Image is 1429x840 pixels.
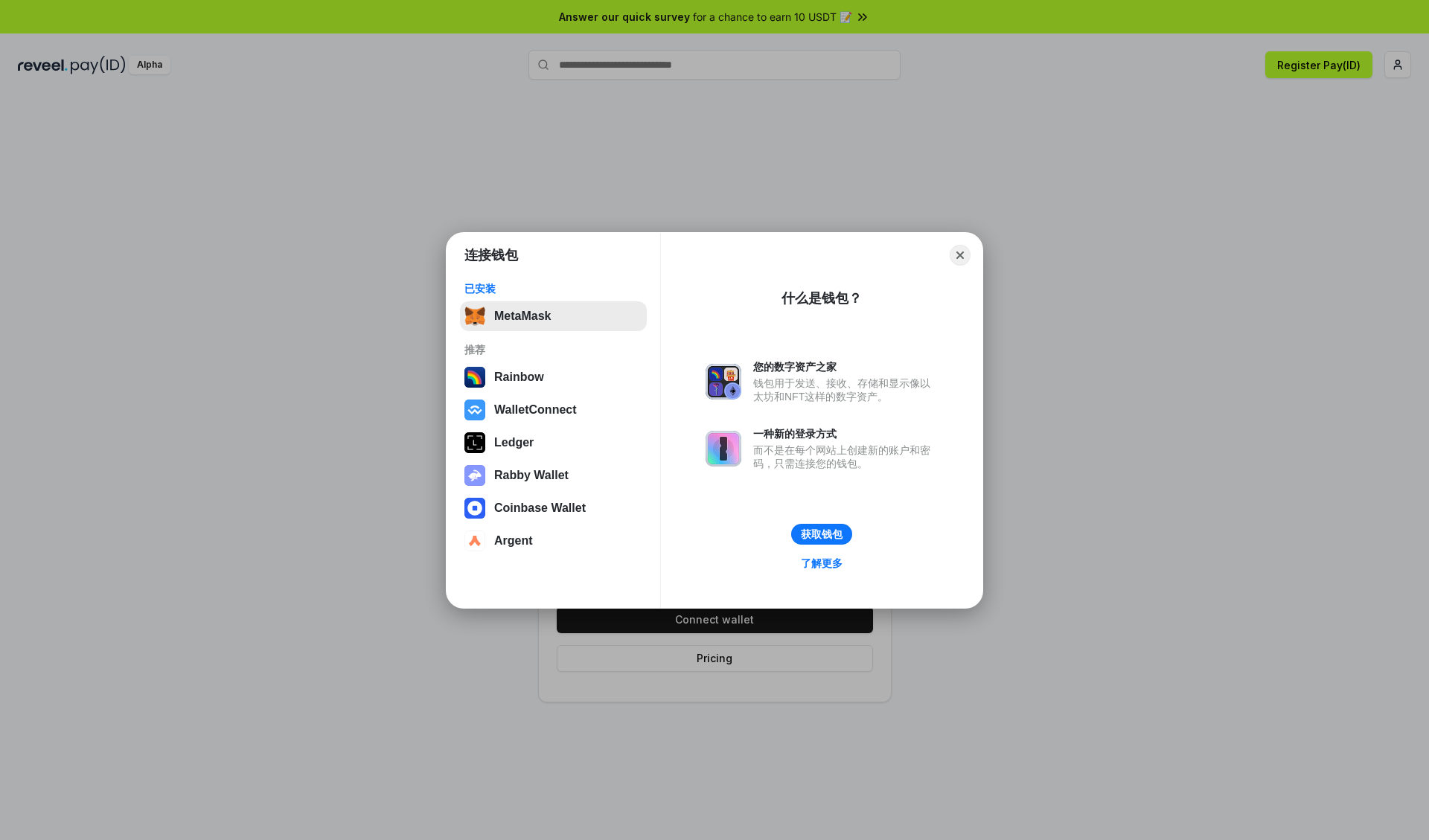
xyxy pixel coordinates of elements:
[494,469,569,482] div: Rabby Wallet
[753,427,938,440] div: 一种新的登录方式
[464,343,642,356] div: 推荐
[494,371,544,384] div: Rainbow
[753,376,938,403] div: 钱包用于发送、接收、存储和显示像以太坊和NFT这样的数字资产。
[801,528,843,541] div: 获取钱包
[494,501,586,515] div: Coinbase Wallet
[706,364,741,400] img: svg+xml,%3Csvg%20xmlns%3D%22http%3A%2F%2Fwww.w3.org%2F2000%2Fsvg%22%20fill%3D%22none%22%20viewBox...
[950,245,971,266] button: Close
[801,557,843,570] div: 了解更多
[464,465,485,486] img: svg+xml,%3Csvg%20xmlns%3D%22http%3A%2F%2Fwww.w3.org%2F2000%2Fsvg%22%20fill%3D%22none%22%20viewBox...
[464,367,485,388] img: svg+xml,%3Csvg%20width%3D%22120%22%20height%3D%22120%22%20viewBox%3D%220%200%20120%20120%22%20fil...
[753,443,938,470] div: 而不是在每个网站上创建新的账户和密码，只需连接您的钱包。
[464,306,485,327] img: svg+xml,%3Csvg%20fill%3D%22none%22%20height%3D%2233%22%20viewBox%3D%220%200%2035%2033%22%20width%...
[464,498,485,519] img: svg+xml,%3Csvg%20width%3D%2228%22%20height%3D%2228%22%20viewBox%3D%220%200%2028%2028%22%20fill%3D...
[464,282,642,295] div: 已安装
[460,362,647,392] button: Rainbow
[464,432,485,453] img: svg+xml,%3Csvg%20xmlns%3D%22http%3A%2F%2Fwww.w3.org%2F2000%2Fsvg%22%20width%3D%2228%22%20height%3...
[494,403,577,417] div: WalletConnect
[753,360,938,373] div: 您的数字资产之家
[460,526,647,556] button: Argent
[460,395,647,425] button: WalletConnect
[494,310,551,323] div: MetaMask
[464,530,485,551] img: svg+xml,%3Csvg%20width%3D%2228%22%20height%3D%2228%22%20viewBox%3D%220%200%2028%2028%22%20fill%3D...
[464,400,485,420] img: svg+xml,%3Csvg%20width%3D%2228%22%20height%3D%2228%22%20viewBox%3D%220%200%2028%2028%22%20fill%3D...
[494,534,533,548] div: Argent
[460,301,647,331] button: MetaMask
[460,428,647,458] button: Ledger
[781,289,862,307] div: 什么是钱包？
[494,436,534,449] div: Ledger
[706,431,741,467] img: svg+xml,%3Csvg%20xmlns%3D%22http%3A%2F%2Fwww.w3.org%2F2000%2Fsvg%22%20fill%3D%22none%22%20viewBox...
[792,554,851,573] a: 了解更多
[464,246,518,264] h1: 连接钱包
[791,524,852,545] button: 获取钱包
[460,493,647,523] button: Coinbase Wallet
[460,461,647,490] button: Rabby Wallet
